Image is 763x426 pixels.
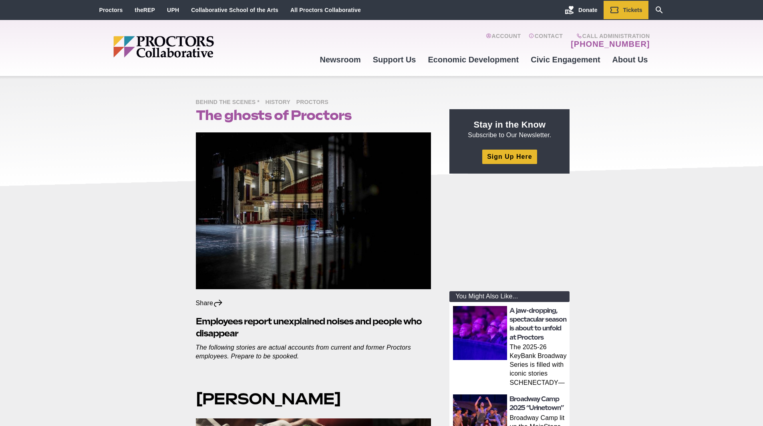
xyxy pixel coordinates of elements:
[266,98,295,105] a: History
[449,291,570,302] div: You Might Also Like...
[196,98,264,108] span: Behind the Scenes *
[296,98,332,108] span: Proctors
[453,306,507,360] img: thumbnail: A jaw-dropping, spectacular season is about to unfold at Proctors
[568,33,650,39] span: Call Administration
[559,1,603,19] a: Donate
[290,7,361,13] a: All Proctors Collaborative
[99,7,123,13] a: Proctors
[623,7,642,13] span: Tickets
[135,7,155,13] a: theREP
[196,315,431,340] h2: Employees report unexplained noises and people who disappear
[482,150,537,164] a: Sign Up Here
[196,389,341,408] strong: [PERSON_NAME]
[196,108,431,123] h1: The ghosts of Proctors
[266,98,295,108] span: History
[191,7,278,13] a: Collaborative School of the Arts
[509,343,567,388] p: The 2025-26 KeyBank Broadway Series is filled with iconic stories SCHENECTADY—Whether you’re a de...
[196,299,223,308] div: Share
[296,98,332,105] a: Proctors
[525,49,606,70] a: Civic Engagement
[509,395,564,412] a: Broadway Camp 2025 “Urinetown”
[474,120,546,130] strong: Stay in the Know
[604,1,648,19] a: Tickets
[486,33,521,49] a: Account
[648,1,670,19] a: Search
[422,49,525,70] a: Economic Development
[314,49,366,70] a: Newsroom
[449,183,570,283] iframe: Advertisement
[196,344,411,360] em: The following stories are actual accounts from current and former Proctors employees. Prepare to ...
[578,7,597,13] span: Donate
[167,7,179,13] a: UPH
[509,307,566,341] a: A jaw-dropping, spectacular season is about to unfold at Proctors
[571,39,650,49] a: [PHONE_NUMBER]
[529,33,563,49] a: Contact
[196,98,264,105] a: Behind the Scenes *
[367,49,422,70] a: Support Us
[113,36,276,58] img: Proctors logo
[459,119,560,140] p: Subscribe to Our Newsletter.
[606,49,654,70] a: About Us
